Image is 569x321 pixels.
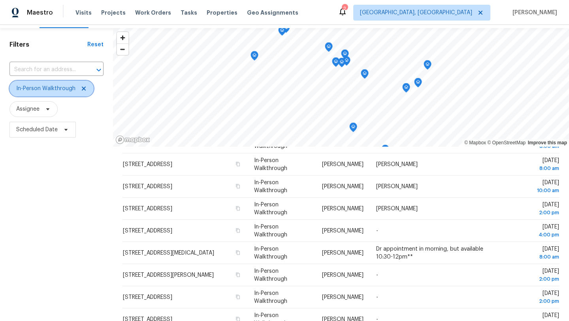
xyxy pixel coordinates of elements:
span: Visits [75,9,92,17]
span: In-Person Walkthrough [254,180,287,193]
span: Tasks [181,10,197,15]
span: [PERSON_NAME] [322,228,364,234]
span: [DATE] [507,268,559,283]
button: Copy Address [234,183,241,190]
span: [PERSON_NAME] [376,162,418,167]
span: [PERSON_NAME] [322,206,364,211]
h1: Filters [9,41,87,49]
span: Geo Assignments [247,9,298,17]
span: In-Person Walkthrough [254,136,287,149]
button: Copy Address [234,205,241,212]
span: [STREET_ADDRESS] [123,206,172,211]
span: In-Person Walkthrough [254,291,287,304]
canvas: Map [113,28,569,147]
button: Copy Address [234,227,241,234]
div: 8:00 am [507,253,559,261]
span: Maestro [27,9,53,17]
span: [PERSON_NAME] [322,250,364,256]
button: Copy Address [234,160,241,168]
input: Search for an address... [9,64,81,76]
button: Copy Address [234,249,241,256]
div: 2:00 pm [507,275,559,283]
div: Map marker [402,83,410,95]
span: [PERSON_NAME] [376,184,418,189]
div: Map marker [251,51,258,63]
span: [STREET_ADDRESS] [123,162,172,167]
div: 2:00 pm [507,297,559,305]
button: Copy Address [234,293,241,300]
span: [DATE] [507,158,559,172]
span: Properties [207,9,237,17]
span: [DATE] [507,180,559,194]
span: [PERSON_NAME] [509,9,557,17]
span: [STREET_ADDRESS] [123,184,172,189]
div: Map marker [414,78,422,90]
span: In-Person Walkthrough [254,268,287,282]
span: Projects [101,9,126,17]
div: Map marker [325,42,333,55]
span: [PERSON_NAME] [322,162,364,167]
div: 8:00 am [507,142,559,150]
div: Map marker [278,26,286,38]
span: In-Person Walkthrough [254,224,287,238]
a: Mapbox [464,140,486,145]
span: [DATE] [507,291,559,305]
span: [STREET_ADDRESS][MEDICAL_DATA] [123,250,214,256]
span: - [376,272,378,278]
span: [GEOGRAPHIC_DATA], [GEOGRAPHIC_DATA] [360,9,472,17]
div: Map marker [424,60,431,72]
a: OpenStreetMap [487,140,526,145]
span: - [376,228,378,234]
div: Map marker [332,57,340,70]
span: Scheduled Date [16,126,58,134]
span: [DATE] [507,246,559,261]
span: [DATE] [507,136,559,150]
div: Map marker [349,123,357,135]
span: [PERSON_NAME] [322,272,364,278]
span: [PERSON_NAME] [376,206,418,211]
span: [STREET_ADDRESS] [123,295,172,300]
span: In-Person Walkthrough [16,85,75,93]
span: [PERSON_NAME] [322,184,364,189]
div: 8:00 am [507,164,559,172]
div: Map marker [282,23,290,36]
div: Map marker [361,69,369,81]
div: Reset [87,41,104,49]
a: Mapbox homepage [115,135,150,144]
span: [STREET_ADDRESS] [123,228,172,234]
div: Map marker [341,49,349,62]
span: Work Orders [135,9,171,17]
span: Dr appointment in morning, but available 10:30-12pm** [376,246,483,260]
span: In-Person Walkthrough [254,246,287,260]
span: [PERSON_NAME] [322,295,364,300]
a: Improve this map [528,140,567,145]
div: 2 [342,5,347,13]
button: Open [93,64,104,76]
span: Assignee [16,105,40,113]
div: Map marker [338,58,346,70]
span: [DATE] [507,224,559,239]
div: Map marker [381,145,389,157]
div: Map marker [343,56,350,68]
div: 10:00 am [507,187,559,194]
span: [DATE] [507,202,559,217]
div: 4:00 pm [507,231,559,239]
span: [STREET_ADDRESS][PERSON_NAME] [123,272,214,278]
span: In-Person Walkthrough [254,158,287,171]
div: 2:00 pm [507,209,559,217]
span: - [376,295,378,300]
button: Zoom out [117,43,128,55]
button: Zoom in [117,32,128,43]
button: Copy Address [234,271,241,278]
span: In-Person Walkthrough [254,202,287,215]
